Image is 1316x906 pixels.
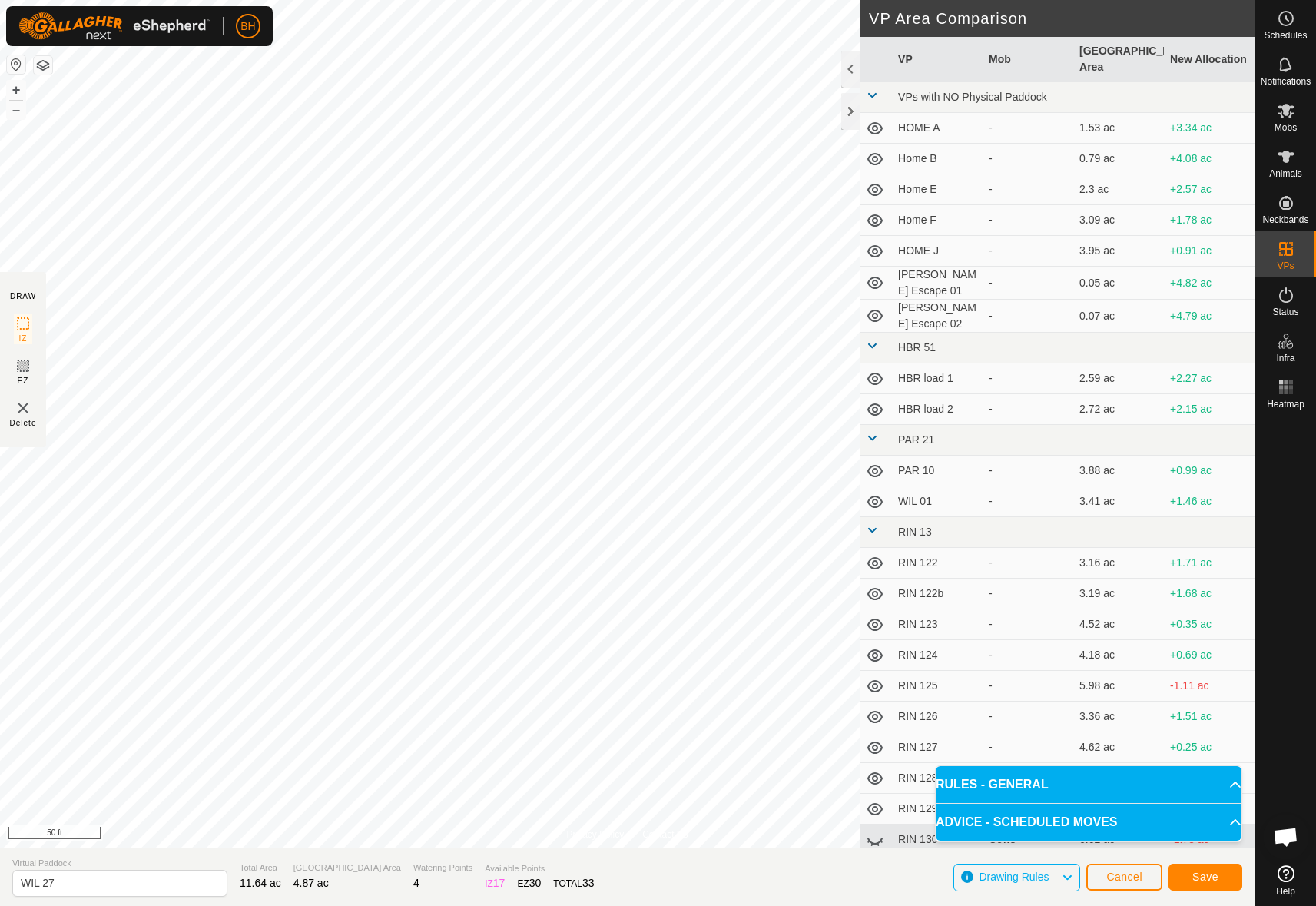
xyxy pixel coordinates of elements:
[1164,205,1255,236] td: +1.78 ac
[892,363,983,394] td: HBR load 1
[1086,864,1162,891] button: Cancel
[1164,702,1255,732] td: +1.51 ac
[1164,144,1255,174] td: +4.08 ac
[1275,123,1297,132] span: Mobs
[1261,77,1311,86] span: Notifications
[892,394,983,425] td: HBR load 2
[989,555,1067,571] div: -
[892,825,983,855] td: RIN 130
[983,37,1073,82] th: Mob
[1168,864,1242,891] button: Save
[936,775,1049,794] span: RULES - GENERAL
[7,101,25,119] button: –
[19,333,28,344] span: IZ
[892,300,983,333] td: [PERSON_NAME] Escape 02
[7,81,25,99] button: +
[485,862,594,875] span: Available Points
[898,91,1047,103] span: VPs with NO Physical Paddock
[1255,859,1316,902] a: Help
[10,417,37,429] span: Delete
[892,174,983,205] td: Home E
[1164,113,1255,144] td: +3.34 ac
[898,433,934,446] span: PAR 21
[892,579,983,609] td: RIN 122b
[1164,267,1255,300] td: +4.82 ac
[1164,486,1255,517] td: +1.46 ac
[1073,236,1164,267] td: 3.95 ac
[553,875,594,891] div: TOTAL
[240,861,281,874] span: Total Area
[1164,548,1255,579] td: +1.71 ac
[529,877,542,889] span: 30
[566,828,624,841] a: Privacy Policy
[1164,671,1255,702] td: -1.11 ac
[1276,353,1294,363] span: Infra
[892,732,983,763] td: RIN 127
[485,875,505,891] div: IZ
[1272,307,1298,317] span: Status
[1164,640,1255,671] td: +0.69 ac
[1073,394,1164,425] td: 2.72 ac
[989,401,1067,417] div: -
[1276,887,1295,896] span: Help
[989,647,1067,663] div: -
[1164,37,1255,82] th: New Allocation
[1164,456,1255,486] td: +0.99 ac
[1073,609,1164,640] td: 4.52 ac
[989,181,1067,197] div: -
[1106,871,1142,883] span: Cancel
[989,120,1067,136] div: -
[989,709,1067,725] div: -
[892,236,983,267] td: HOME J
[413,877,419,889] span: 4
[892,640,983,671] td: RIN 124
[892,548,983,579] td: RIN 122
[936,766,1241,803] p-accordion-header: RULES - GENERAL
[892,794,983,825] td: RIN 129
[1262,215,1308,224] span: Neckbands
[34,56,52,75] button: Map Layers
[1267,400,1304,409] span: Heatmap
[989,243,1067,259] div: -
[989,275,1067,291] div: -
[892,456,983,486] td: PAR 10
[12,857,227,870] span: Virtual Paddock
[1073,363,1164,394] td: 2.59 ac
[989,493,1067,509] div: -
[892,144,983,174] td: Home B
[493,877,506,889] span: 17
[892,486,983,517] td: WIL 01
[240,877,281,889] span: 11.64 ac
[989,308,1067,324] div: -
[1073,671,1164,702] td: 5.98 ac
[1073,579,1164,609] td: 3.19 ac
[1073,113,1164,144] td: 1.53 ac
[989,586,1067,602] div: -
[1073,486,1164,517] td: 3.41 ac
[979,871,1049,883] span: Drawing Rules
[293,861,401,874] span: [GEOGRAPHIC_DATA] Area
[989,678,1067,694] div: -
[1073,37,1164,82] th: [GEOGRAPHIC_DATA] Area
[413,861,472,874] span: Watering Points
[892,609,983,640] td: RIN 123
[892,763,983,794] td: RIN 128
[582,877,595,889] span: 33
[1073,267,1164,300] td: 0.05 ac
[989,370,1067,387] div: -
[642,828,688,841] a: Contact Us
[1073,732,1164,763] td: 4.62 ac
[989,212,1067,228] div: -
[1263,814,1309,860] div: Open chat
[892,37,983,82] th: VP
[1073,300,1164,333] td: 0.07 ac
[989,739,1067,755] div: -
[7,55,25,74] button: Reset Map
[1164,300,1255,333] td: +4.79 ac
[18,12,210,40] img: Gallagher Logo
[892,267,983,300] td: [PERSON_NAME] Escape 01
[1269,169,1302,178] span: Animals
[1073,640,1164,671] td: 4.18 ac
[1073,702,1164,732] td: 3.36 ac
[1073,456,1164,486] td: 3.88 ac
